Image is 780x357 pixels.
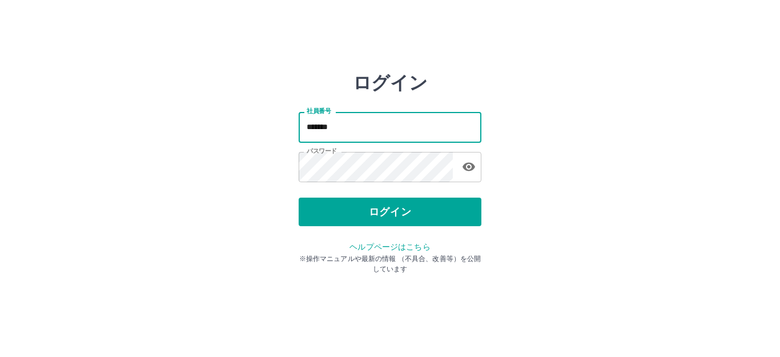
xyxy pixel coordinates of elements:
label: パスワード [307,147,337,155]
p: ※操作マニュアルや最新の情報 （不具合、改善等）を公開しています [299,254,481,274]
a: ヘルプページはこちら [349,242,430,251]
label: 社員番号 [307,107,331,115]
h2: ログイン [353,72,428,94]
button: ログイン [299,198,481,226]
